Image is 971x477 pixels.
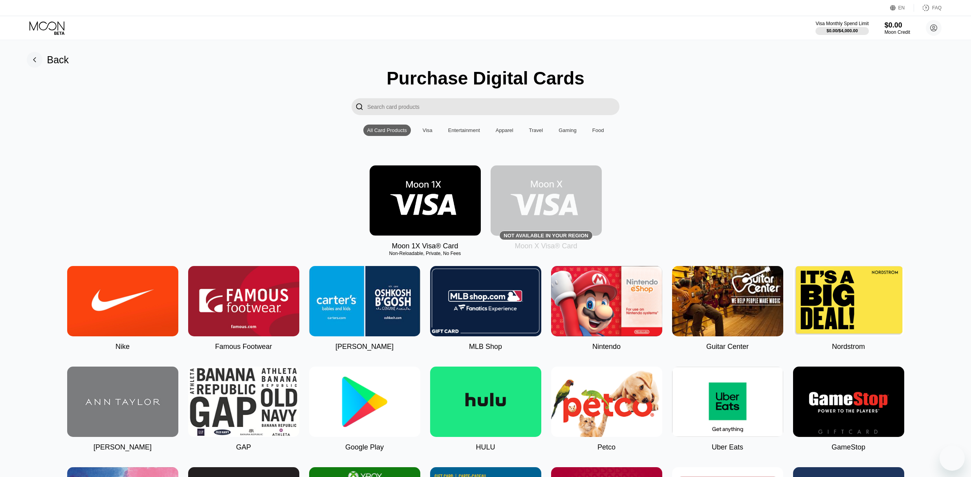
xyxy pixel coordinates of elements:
[345,443,384,451] div: Google Play
[885,29,910,35] div: Moon Credit
[529,127,543,133] div: Travel
[448,127,480,133] div: Entertainment
[832,443,865,451] div: GameStop
[93,443,152,451] div: [PERSON_NAME]
[597,443,616,451] div: Petco
[419,125,436,136] div: Visa
[515,242,577,250] div: Moon X Visa® Card
[355,102,363,111] div: 
[898,5,905,11] div: EN
[555,125,581,136] div: Gaming
[815,21,868,35] div: Visa Monthly Spend Limit$0.00/$4,000.00
[352,98,367,115] div: 
[492,125,517,136] div: Apparel
[712,443,743,451] div: Uber Eats
[47,54,69,66] div: Back
[885,21,910,35] div: $0.00Moon Credit
[559,127,577,133] div: Gaming
[496,127,513,133] div: Apparel
[932,5,942,11] div: FAQ
[832,343,865,351] div: Nordstrom
[27,52,69,68] div: Back
[444,125,484,136] div: Entertainment
[491,165,602,236] div: Not available in your region
[826,28,858,33] div: $0.00 / $4,000.00
[367,98,619,115] input: Search card products
[423,127,432,133] div: Visa
[504,233,588,238] div: Not available in your region
[940,446,965,471] iframe: Button to launch messaging window
[215,343,272,351] div: Famous Footwear
[914,4,942,12] div: FAQ
[476,443,495,451] div: HULU
[335,343,394,351] div: [PERSON_NAME]
[592,343,621,351] div: Nintendo
[885,21,910,29] div: $0.00
[363,125,411,136] div: All Card Products
[706,343,749,351] div: Guitar Center
[115,343,130,351] div: Nike
[525,125,547,136] div: Travel
[367,127,407,133] div: All Card Products
[236,443,251,451] div: GAP
[370,251,481,256] div: Non-Reloadable, Private, No Fees
[588,125,608,136] div: Food
[592,127,604,133] div: Food
[469,343,502,351] div: MLB Shop
[392,242,458,250] div: Moon 1X Visa® Card
[387,68,584,89] div: Purchase Digital Cards
[890,4,914,12] div: EN
[815,21,868,26] div: Visa Monthly Spend Limit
